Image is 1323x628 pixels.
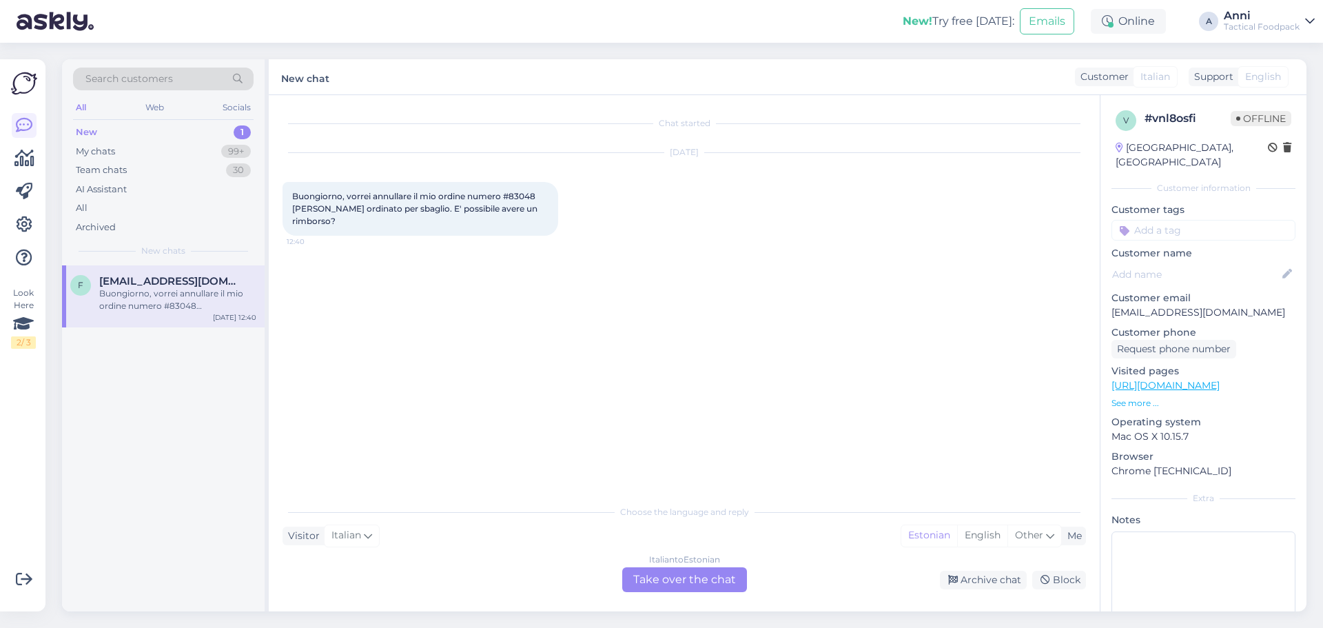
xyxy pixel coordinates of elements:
p: Customer phone [1111,325,1295,340]
div: Chat started [283,117,1086,130]
div: A [1199,12,1218,31]
label: New chat [281,68,329,86]
p: Visited pages [1111,364,1295,378]
div: My chats [76,145,115,159]
a: [URL][DOMAIN_NAME] [1111,379,1220,392]
p: Browser [1111,449,1295,464]
div: 99+ [221,145,251,159]
span: Offline [1231,111,1291,126]
div: Customer information [1111,182,1295,194]
p: Chrome [TECHNICAL_ID] [1111,464,1295,478]
p: Notes [1111,513,1295,527]
div: All [76,201,88,215]
div: Online [1091,9,1166,34]
p: Customer tags [1111,203,1295,217]
div: Look Here [11,287,36,349]
span: English [1245,70,1281,84]
p: Customer email [1111,291,1295,305]
div: Socials [220,99,254,117]
img: Askly Logo [11,70,37,97]
div: All [73,99,89,117]
span: Buongiorno, vorrei annullare il mio ordine numero #83048 [PERSON_NAME] ordinato per sbaglio. E' p... [292,191,540,226]
input: Add name [1112,267,1280,282]
div: Anni [1224,10,1300,21]
a: AnniTactical Foodpack [1224,10,1315,32]
input: Add a tag [1111,220,1295,241]
div: Visitor [283,529,320,543]
span: New chats [141,245,185,257]
div: [GEOGRAPHIC_DATA], [GEOGRAPHIC_DATA] [1116,141,1268,170]
div: # vnl8osfi [1145,110,1231,127]
span: Other [1015,529,1043,541]
button: Emails [1020,8,1074,34]
p: See more ... [1111,397,1295,409]
div: [DATE] 12:40 [213,312,256,323]
div: 30 [226,163,251,177]
div: Block [1032,571,1086,589]
span: Italian [331,528,361,543]
div: Estonian [901,525,957,546]
p: Mac OS X 10.15.7 [1111,429,1295,444]
span: Search customers [85,72,173,86]
div: Me [1062,529,1082,543]
div: Support [1189,70,1233,84]
div: New [76,125,97,139]
span: fantuzzi04@gmail.com [99,275,243,287]
div: Web [143,99,167,117]
div: [DATE] [283,146,1086,159]
div: Customer [1075,70,1129,84]
div: AI Assistant [76,183,127,196]
b: New! [903,14,932,28]
div: Try free [DATE]: [903,13,1014,30]
div: English [957,525,1007,546]
p: [EMAIL_ADDRESS][DOMAIN_NAME] [1111,305,1295,320]
div: Buongiorno, vorrei annullare il mio ordine numero #83048 [PERSON_NAME] ordinato per sbaglio. E' p... [99,287,256,312]
span: v [1123,115,1129,125]
div: Archived [76,221,116,234]
span: f [78,280,83,290]
span: Italian [1140,70,1170,84]
div: Take over the chat [622,567,747,592]
div: 2 / 3 [11,336,36,349]
span: 12:40 [287,236,338,247]
p: Operating system [1111,415,1295,429]
div: Extra [1111,492,1295,505]
div: Tactical Foodpack [1224,21,1300,32]
p: Customer name [1111,246,1295,261]
div: Choose the language and reply [283,506,1086,518]
div: Team chats [76,163,127,177]
div: Request phone number [1111,340,1236,358]
div: 1 [234,125,251,139]
div: Archive chat [940,571,1027,589]
div: Italian to Estonian [649,554,720,566]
